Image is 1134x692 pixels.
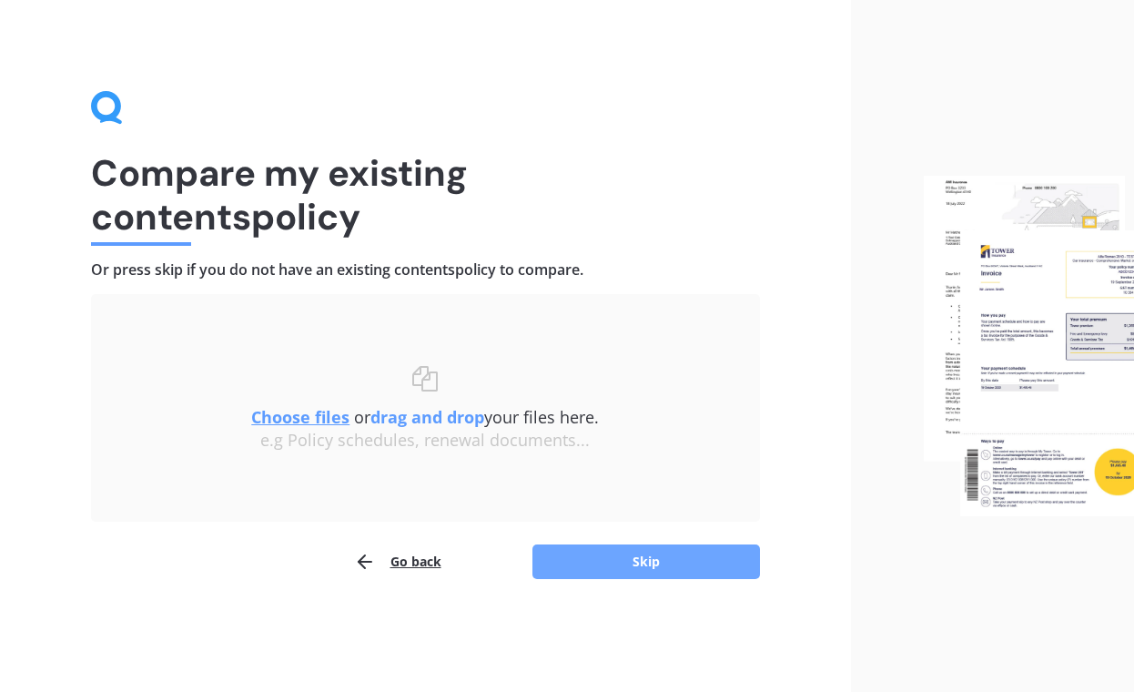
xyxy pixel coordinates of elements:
[370,406,484,428] b: drag and drop
[91,151,760,239] h1: Compare my existing contents policy
[127,431,724,451] div: e.g Policy schedules, renewal documents...
[251,406,599,428] span: or your files here.
[91,260,760,280] h4: Or press skip if you do not have an existing contents policy to compare.
[251,406,349,428] u: Choose files
[532,544,760,579] button: Skip
[354,544,441,580] button: Go back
